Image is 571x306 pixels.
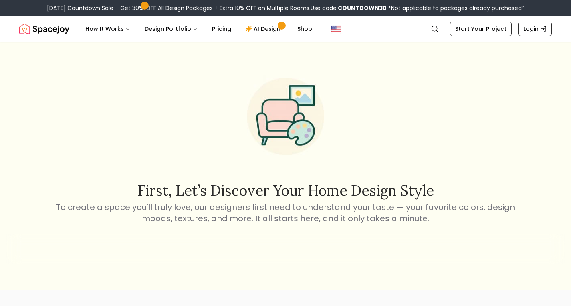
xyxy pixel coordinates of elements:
img: Start Style Quiz Illustration [234,65,337,168]
a: Shop [291,21,319,37]
button: Design Portfolio [138,21,204,37]
img: United States [331,24,341,34]
b: COUNTDOWN30 [338,4,387,12]
p: To create a space you'll truly love, our designers first need to understand your taste — your fav... [55,202,517,224]
a: Login [518,22,552,36]
span: Use code: [311,4,387,12]
span: *Not applicable to packages already purchased* [387,4,525,12]
h2: First, let’s discover your home design style [55,182,517,198]
a: AI Design [239,21,289,37]
a: Spacejoy [19,21,69,37]
div: [DATE] Countdown Sale – Get 30% OFF All Design Packages + Extra 10% OFF on Multiple Rooms. [47,4,525,12]
nav: Global [19,16,552,42]
a: Start Your Project [450,22,512,36]
a: Pricing [206,21,238,37]
button: How It Works [79,21,137,37]
img: Spacejoy Logo [19,21,69,37]
nav: Main [79,21,319,37]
